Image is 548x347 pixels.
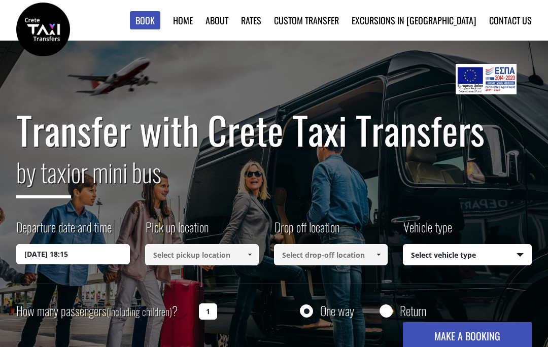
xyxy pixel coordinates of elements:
[173,14,193,27] a: Home
[16,151,531,206] h2: or mini bus
[16,23,70,33] a: Crete Taxi Transfers | Safe Taxi Transfer Services from to Heraklion Airport, Chania Airport, Ret...
[107,304,172,319] small: (including children)
[400,304,426,317] label: Return
[242,244,258,265] a: Show All Items
[456,64,516,94] img: e-bannersEUERDF180X90.jpg
[274,14,339,27] a: Custom Transfer
[145,218,209,244] label: Pick up location
[274,244,388,265] input: Select drop-off location
[16,3,70,56] img: Crete Taxi Transfers | Safe Taxi Transfer Services from to Heraklion Airport, Chania Airport, Ret...
[16,299,193,324] label: How many passengers ?
[352,14,476,27] a: Excursions in [GEOGRAPHIC_DATA]
[16,109,531,151] h1: Transfer with Crete Taxi Transfers
[16,218,112,244] label: Departure date and time
[130,11,160,30] a: Book
[370,244,387,265] a: Show All Items
[241,14,261,27] a: Rates
[205,14,228,27] a: About
[403,218,452,244] label: Vehicle type
[403,245,531,266] span: Select vehicle type
[274,218,339,244] label: Drop off location
[16,153,71,198] span: by taxi
[320,304,354,317] label: One way
[489,14,532,27] a: Contact us
[145,244,259,265] input: Select pickup location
